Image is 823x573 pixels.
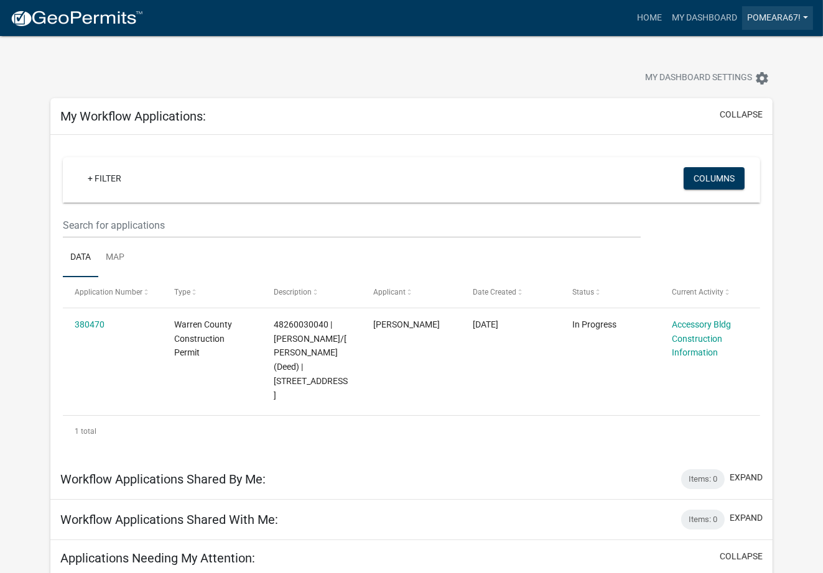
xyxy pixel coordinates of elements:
span: Warren County Construction Permit [174,319,232,358]
div: 1 total [63,416,760,447]
button: collapse [720,550,763,563]
datatable-header-cell: Applicant [361,277,461,307]
button: Columns [684,167,745,190]
a: My Dashboard [667,6,742,30]
span: In Progress [572,319,616,329]
span: My Dashboard Settings [645,71,752,86]
a: pomeara67! [742,6,813,30]
datatable-header-cell: Application Number [63,277,162,307]
a: Map [98,238,132,278]
div: collapse [50,135,773,459]
h5: Applications Needing My Attention: [60,551,255,566]
span: Current Activity [672,288,723,296]
datatable-header-cell: Description [262,277,361,307]
button: expand [730,511,763,525]
datatable-header-cell: Date Created [461,277,560,307]
a: 380470 [75,319,105,329]
a: Accessory Bldg Construction Information [672,319,731,358]
span: Date Created [473,288,516,296]
a: Home [632,6,667,30]
span: 48260030040 | O'MEARA, PATRICK J/OVANDA J (Deed) | 201 N J ST [274,319,348,400]
h5: Workflow Applications Shared By Me: [60,472,266,487]
datatable-header-cell: Type [162,277,262,307]
span: Applicant [373,288,406,296]
button: expand [730,471,763,484]
a: + Filter [78,167,131,190]
span: Type [174,288,190,296]
datatable-header-cell: Status [560,277,660,307]
h5: Workflow Applications Shared With Me: [60,512,278,527]
datatable-header-cell: Current Activity [660,277,760,307]
i: settings [755,71,770,86]
h5: My Workflow Applications: [60,109,206,124]
span: Description [274,288,312,296]
input: Search for applications [63,213,641,238]
div: Items: 0 [681,510,725,529]
div: Items: 0 [681,469,725,489]
span: 02/24/2025 [473,319,498,329]
button: collapse [720,108,763,121]
span: Status [572,288,594,296]
span: Patrick J. O'Meara [373,319,440,329]
button: My Dashboard Settingssettings [635,66,779,90]
a: Data [63,238,98,278]
span: Application Number [75,288,142,296]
